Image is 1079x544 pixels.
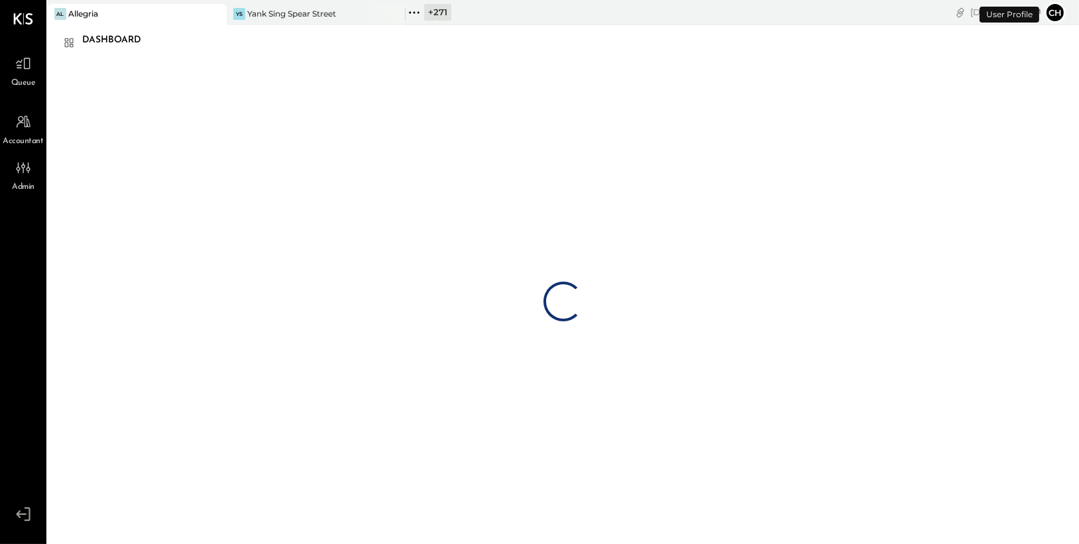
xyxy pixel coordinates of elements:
div: [DATE] [970,6,1041,19]
a: Queue [1,51,46,89]
a: Admin [1,155,46,193]
span: Admin [12,182,34,193]
div: + 271 [424,4,451,21]
div: copy link [954,5,967,19]
div: Al [54,8,66,20]
button: Ch [1045,2,1066,23]
span: Queue [11,78,36,89]
span: Accountant [3,136,44,148]
div: User Profile [980,7,1039,23]
a: Accountant [1,109,46,148]
div: Yank Sing Spear Street [247,8,336,19]
div: Dashboard [82,30,154,51]
div: YS [233,8,245,20]
div: Allegria [68,8,98,19]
